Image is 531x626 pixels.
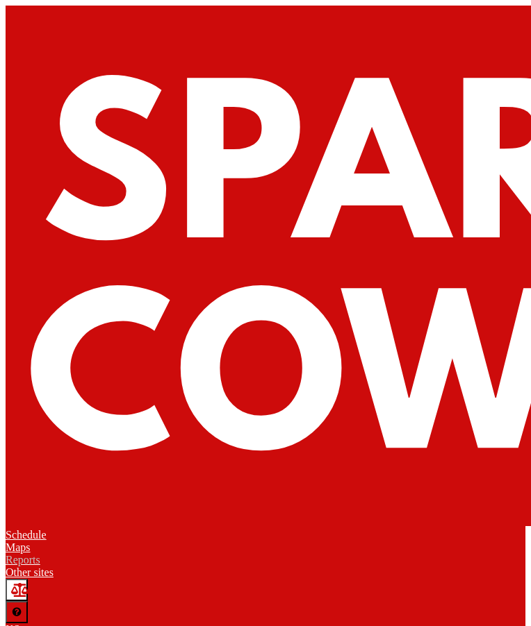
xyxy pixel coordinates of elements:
[6,529,47,541] a: Schedule
[6,541,31,553] a: Maps
[6,566,54,578] a: Other sites
[6,554,40,566] a: Reports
